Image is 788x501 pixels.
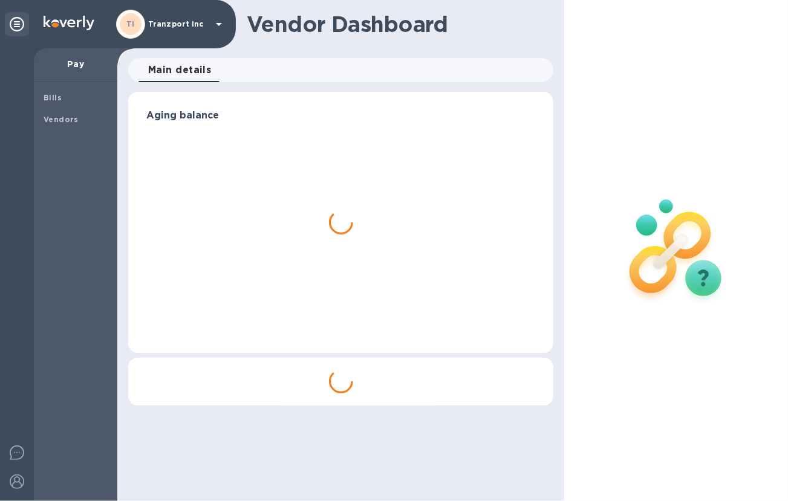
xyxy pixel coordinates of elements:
[148,62,212,79] span: Main details
[126,19,135,28] b: TI
[148,20,209,28] p: Tranzport Inc
[5,12,29,36] div: Unpin categories
[44,58,108,70] p: Pay
[44,16,94,30] img: Logo
[44,115,79,124] b: Vendors
[247,11,545,37] h1: Vendor Dashboard
[146,110,535,121] h3: Aging balance
[44,93,62,102] b: Bills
